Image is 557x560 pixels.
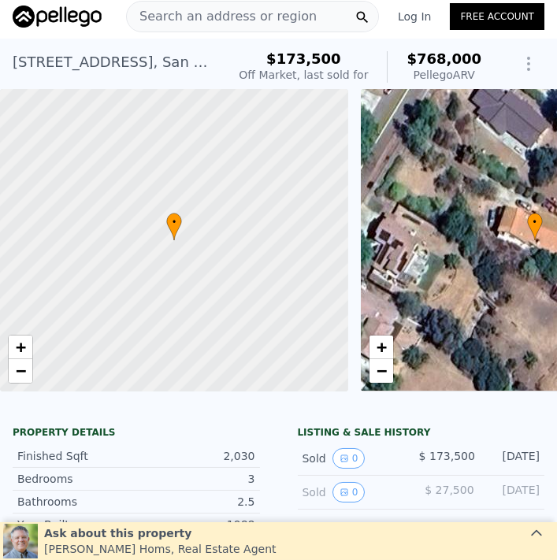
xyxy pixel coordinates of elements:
div: Pellego ARV [407,67,481,83]
span: • [166,215,182,229]
span: Search an address or region [127,7,317,26]
div: 3 [136,471,255,487]
button: View historical data [332,482,366,503]
div: 1988 [136,517,255,532]
div: [DATE] [487,482,540,503]
span: $ 173,500 [419,450,475,462]
span: − [16,361,26,380]
div: Ask about this property [44,525,277,541]
a: Zoom out [9,359,32,383]
div: [PERSON_NAME] Homs , Real Estate Agent [44,541,277,557]
div: • [527,213,543,240]
div: Finished Sqft [17,448,136,464]
a: Log In [379,9,450,24]
span: + [16,337,26,357]
img: Joe Homs [3,524,38,558]
button: View historical data [332,448,366,469]
div: 2,030 [136,448,255,464]
span: • [527,215,543,229]
span: $768,000 [407,50,481,67]
div: [DATE] [488,448,540,469]
span: − [376,361,386,380]
div: • [166,213,182,240]
button: Show Options [513,48,544,80]
span: + [376,337,386,357]
div: Bathrooms [17,494,136,510]
a: Zoom out [369,359,393,383]
div: LISTING & SALE HISTORY [298,426,545,442]
img: Pellego [13,6,102,28]
span: $173,500 [266,50,341,67]
a: Zoom in [9,336,32,359]
div: Sold [303,482,409,503]
div: Off Market, last sold for [239,67,368,83]
div: Bedrooms [17,471,136,487]
div: [STREET_ADDRESS] , San Diego Country Estates , CA 92065 [13,51,214,73]
div: Year Built [17,517,136,532]
div: Sold [303,448,407,469]
a: Free Account [450,3,544,30]
span: $ 27,500 [425,484,473,496]
a: Zoom in [369,336,393,359]
div: 2.5 [136,494,255,510]
div: Property details [13,426,260,439]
